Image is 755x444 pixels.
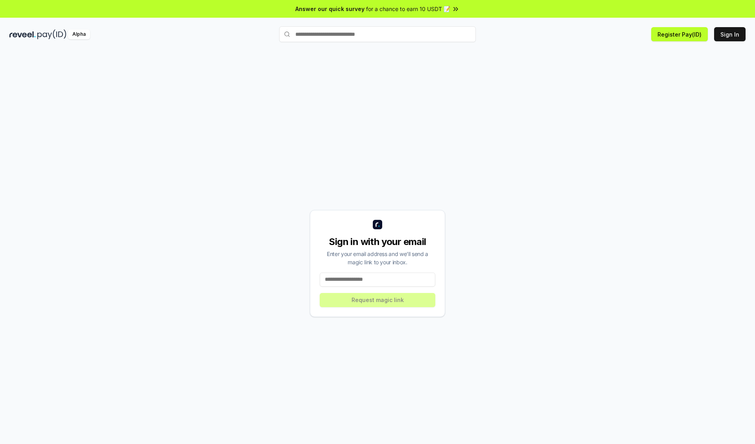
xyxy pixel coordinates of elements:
div: Alpha [68,29,90,39]
button: Sign In [714,27,746,41]
div: Sign in with your email [320,236,435,248]
span: Answer our quick survey [295,5,365,13]
button: Register Pay(ID) [651,27,708,41]
img: logo_small [373,220,382,229]
img: pay_id [37,29,66,39]
span: for a chance to earn 10 USDT 📝 [366,5,450,13]
img: reveel_dark [9,29,36,39]
div: Enter your email address and we’ll send a magic link to your inbox. [320,250,435,266]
